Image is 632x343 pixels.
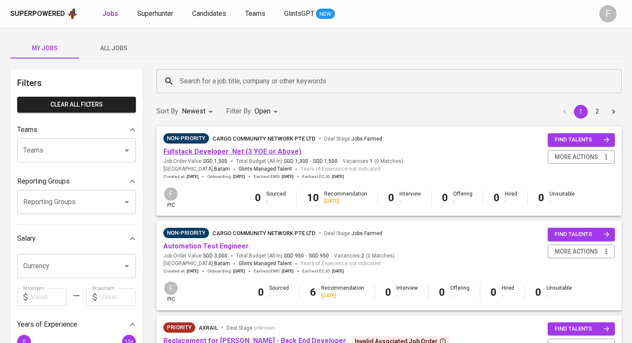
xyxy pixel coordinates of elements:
span: Job Order Value [163,158,227,165]
span: All Jobs [84,43,143,54]
div: Years of Experience [17,316,136,333]
button: find talents [548,133,615,147]
span: Earliest EMD : [254,268,294,274]
span: [DATE] [233,268,245,274]
a: Jobs [102,9,120,19]
a: Teams [245,9,267,19]
div: - [266,198,286,205]
span: Job Order Value [163,252,227,260]
span: cargo community network pte ltd [212,135,316,142]
span: Years of Experience not indicated. [301,165,382,174]
div: Reporting Groups [17,173,136,190]
span: Batam [214,260,230,268]
b: 6 [310,286,316,298]
span: Axrail [199,325,218,331]
button: Open [121,260,133,272]
span: more actions [555,246,598,257]
b: 0 [255,192,261,204]
span: SGD 1,300 [284,158,308,165]
div: Teams [17,121,136,138]
button: find talents [548,322,615,336]
b: 0 [494,192,500,204]
span: Deal Stage : [324,136,382,142]
div: Hired [505,190,517,205]
span: NEW [316,10,335,18]
span: 1 [368,158,373,165]
div: pic [163,187,178,209]
span: GlintsGPT [284,9,314,18]
span: SGD 1,500 [203,158,227,165]
span: Total Budget (All-In) [236,252,329,260]
div: New Job received from Demand Team [163,322,195,333]
a: Fullstack Developer .Net (3 YOE or Above) [163,147,301,156]
span: Batam [214,165,230,174]
span: My Jobs [15,43,74,54]
div: Superpowered [10,9,65,19]
p: Reporting Groups [17,176,70,187]
p: Years of Experience [17,319,77,330]
span: find talents [555,135,610,145]
span: Onboarding : [207,174,245,180]
div: - [269,292,289,300]
button: Open [121,144,133,156]
h6: Filters [17,76,136,90]
div: pic [163,281,178,303]
span: Priority [163,323,195,332]
span: [DATE] [282,268,294,274]
div: - [399,198,421,205]
span: [DATE] [332,174,344,180]
div: [DATE] [321,292,364,300]
div: [DATE] [324,198,367,205]
span: - [306,252,307,260]
span: Open [255,107,270,115]
b: Jobs [102,9,118,18]
span: Earliest ECJD : [302,174,344,180]
span: Vacancies ( 0 Matches ) [334,252,395,260]
button: more actions [548,150,615,164]
span: SGD 3,000 [203,252,227,260]
span: Years of Experience not indicated. [301,260,382,268]
div: - [502,292,514,300]
span: Non-Priority [163,229,209,237]
div: Newest [182,104,216,119]
div: - [453,198,472,205]
nav: pagination navigation [556,105,622,119]
span: [DATE] [332,268,344,274]
span: more actions [555,152,598,162]
b: 0 [385,286,391,298]
p: Sort By [156,106,178,116]
div: Recommendation [324,190,367,205]
div: - [549,198,575,205]
span: Glints Managed Talent [239,260,292,266]
div: Open [255,104,281,119]
p: Teams [17,125,37,135]
div: Offering [453,190,472,205]
b: 0 [491,286,497,298]
button: page 1 [574,105,588,119]
p: Filter By [226,106,251,116]
span: Clear All filters [24,99,129,110]
span: find talents [555,230,610,239]
span: unknown [254,325,275,331]
div: - [546,292,572,300]
p: Salary [17,233,36,244]
span: Teams [245,9,265,18]
div: - [396,292,418,300]
button: Clear All filters [17,97,136,113]
div: Interview [399,190,421,205]
b: 0 [439,286,445,298]
div: F [163,281,178,296]
button: Go to page 2 [590,105,604,119]
b: 0 [258,286,264,298]
span: Jobs Farmed [351,230,382,236]
div: Unsuitable [546,285,572,299]
span: cargo community network pte ltd [212,230,316,236]
span: Glints Managed Talent [239,166,292,172]
span: SGD 950 [309,252,329,260]
b: 0 [442,192,448,204]
span: Candidates [192,9,226,18]
span: SGD 950 [284,252,304,260]
p: Newest [182,106,206,116]
a: GlintsGPT NEW [284,9,335,19]
span: 2 [360,252,364,260]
